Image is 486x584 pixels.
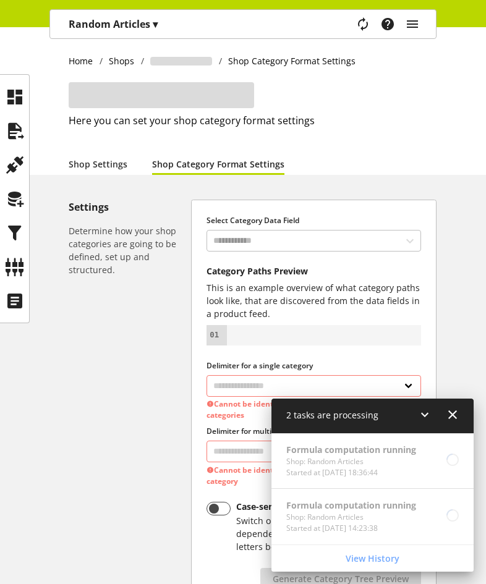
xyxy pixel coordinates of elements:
[207,281,421,320] p: This is an example overview of what category paths look like, that are discovered from the data f...
[69,17,158,32] p: Random Articles
[207,426,321,436] span: Delimiter for multiple categories
[207,215,421,226] label: Select Category Data Field
[103,54,141,67] a: Shops
[152,158,284,171] a: Shop Category Format Settings
[153,17,158,31] span: ▾
[236,514,417,553] div: Switch on and off whether your import is dependent on upper- and lower case letters being recogni...
[207,266,421,276] p: Category Paths Preview
[207,399,421,421] p: Cannot be identical to the delimiter for multiple categories
[69,224,186,276] h6: Determine how your shop categories are going to be defined, set up and structured.
[69,113,437,128] h2: Here you can set your shop category format settings
[236,502,417,512] div: Case-sensitive?
[49,9,437,39] nav: main navigation
[207,465,421,487] p: Cannot be identical to the delimiter for a single category
[207,330,221,341] div: 01
[69,54,100,67] a: Home
[69,158,127,171] a: Shop Settings
[69,200,186,214] h5: Settings
[274,548,471,569] a: View History
[207,360,313,371] span: Delimiter for a single category
[286,409,378,421] span: 2 tasks are processing
[346,552,399,565] span: View History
